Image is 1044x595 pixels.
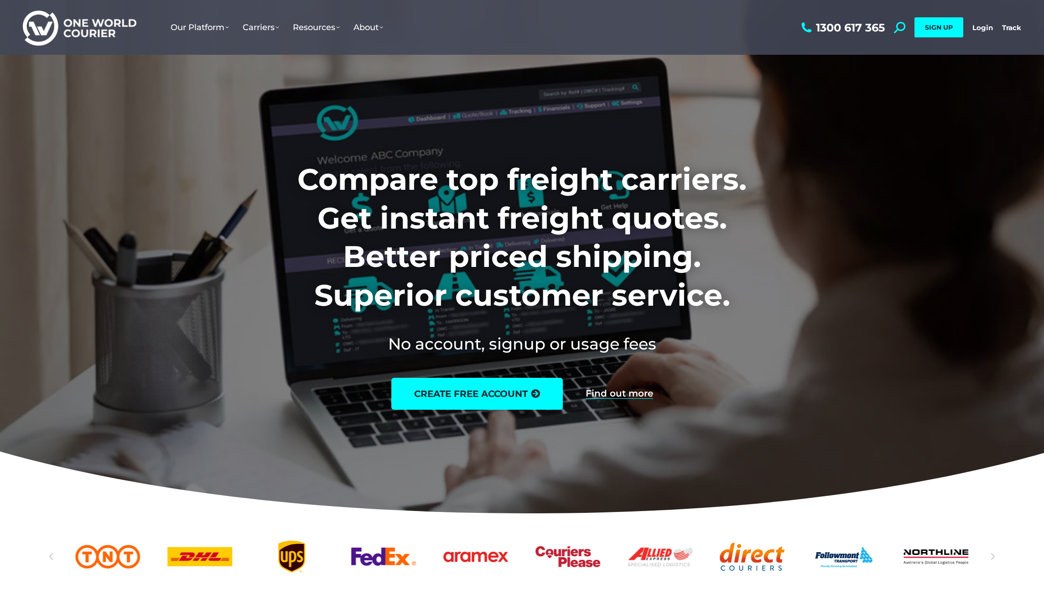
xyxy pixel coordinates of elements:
[243,22,279,32] span: Carriers
[812,541,877,573] a: Followmont transoirt web logo
[904,541,968,573] a: Northline logo
[352,541,416,573] a: FedEx logo
[75,541,140,573] div: 2 / 25
[260,541,324,573] div: 4 / 25
[391,378,563,410] a: create free account
[812,541,877,573] div: 10 / 25
[293,22,340,32] span: Resources
[443,541,508,573] a: Aramex_logo
[535,541,600,573] div: 7 / 25
[586,389,653,399] a: Find out more
[236,13,286,42] a: Carriers
[171,22,229,32] span: Our Platform
[799,22,885,33] a: 1300 617 365
[535,541,600,573] a: Couriers Please logo
[75,541,140,573] a: TNT logo Australian freight company
[164,13,236,42] a: Our Platform
[237,333,807,355] h2: No account, signup or usage fees
[720,541,784,573] div: 9 / 25
[75,541,968,573] div: Slides
[1002,23,1021,32] a: Track
[443,541,508,573] div: 6 / 25
[167,541,232,573] div: 3 / 25
[720,541,784,573] a: Direct Couriers logo
[286,13,347,42] a: Resources
[260,541,324,573] a: UPS logo
[352,541,416,573] div: 5 / 25
[353,22,383,32] span: About
[628,541,692,573] div: 8 / 25
[237,160,807,314] h1: Compare top freight carriers. Get instant freight quotes. Better priced shipping. Superior custom...
[347,13,390,42] a: About
[904,541,968,573] div: 11 / 25
[914,17,963,37] a: SIGN UP
[23,9,136,46] img: One World Courier
[925,23,953,31] span: SIGN UP
[628,541,692,573] a: Allied Express logo
[167,541,232,573] a: DHl logo
[972,23,993,32] a: Login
